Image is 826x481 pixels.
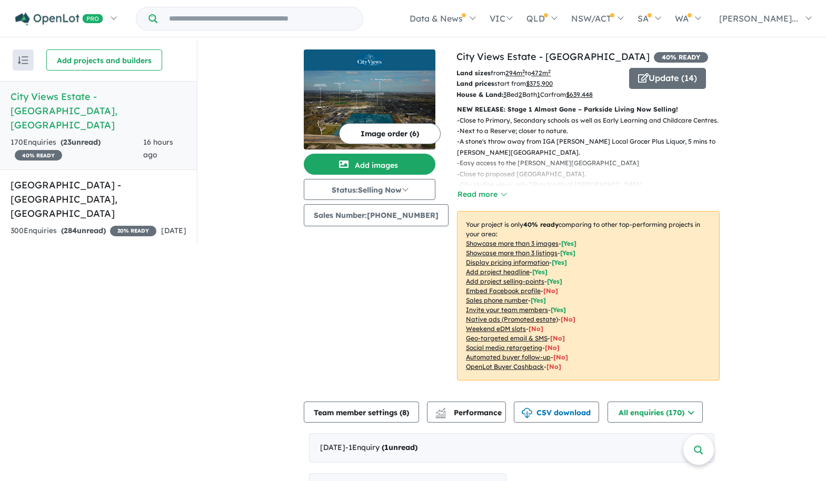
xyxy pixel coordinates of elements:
p: from [456,68,621,78]
span: [No] [553,353,568,361]
b: Land prices [456,79,494,87]
img: City Views Estate - Wollert Logo [308,54,431,66]
span: 20 % READY [110,226,156,236]
button: CSV download [514,402,599,423]
span: 40 % READY [654,52,708,63]
p: - A stone's throw away from IGA [PERSON_NAME] Local Grocer Plus Liquor, 5 mins to [PERSON_NAME][G... [457,136,728,158]
u: 1 [537,91,540,98]
u: 294 m [505,69,525,77]
button: Add projects and builders [46,49,162,71]
u: Sales phone number [466,296,528,304]
span: 23 [63,137,72,147]
span: [No] [545,344,560,352]
b: House & Land: [456,91,503,98]
u: Native ads (Promoted estate) [466,315,558,323]
span: Performance [437,408,502,417]
p: - Next to a Reserve; closer to nature. [457,126,728,136]
p: - Easy access to the [PERSON_NAME][GEOGRAPHIC_DATA] [457,158,728,168]
button: All enquiries (170) [608,402,703,423]
span: 8 [402,408,406,417]
img: download icon [522,408,532,418]
div: 300 Enquir ies [11,225,156,237]
p: Your project is only comparing to other top-performing projects in your area: - - - - - - - - - -... [457,211,720,380]
button: Sales Number:[PHONE_NUMBER] [304,204,449,226]
u: Add project headline [466,268,530,276]
button: Read more [457,188,506,201]
sup: 2 [522,68,525,74]
span: [ Yes ] [552,258,567,266]
b: 40 % ready [523,221,559,228]
span: - 1 Enquir y [345,443,417,452]
u: 472 m [531,69,551,77]
button: Image order (6) [339,123,441,144]
span: [ Yes ] [532,268,548,276]
span: [ Yes ] [547,277,562,285]
p: - City skyline views only 23km North of [GEOGRAPHIC_DATA]. [457,179,728,190]
div: [DATE] [309,433,714,463]
u: Automated buyer follow-up [466,353,551,361]
button: Performance [427,402,506,423]
u: Weekend eDM slots [466,325,526,333]
span: [ Yes ] [561,239,576,247]
img: bar-chart.svg [435,411,446,418]
span: 40 % READY [15,150,62,161]
span: 1 [384,443,389,452]
p: Bed Bath Car from [456,89,621,100]
span: [No] [561,315,575,323]
span: [PERSON_NAME]... [719,13,798,24]
span: 16 hours ago [143,137,173,159]
u: Invite your team members [466,306,548,314]
span: [ No ] [543,287,558,295]
u: Social media retargeting [466,344,542,352]
sup: 2 [548,68,551,74]
strong: ( unread) [382,443,417,452]
strong: ( unread) [61,226,106,235]
span: [No] [529,325,543,333]
u: Showcase more than 3 listings [466,249,558,257]
a: City Views Estate - [GEOGRAPHIC_DATA] [456,51,650,63]
span: [ Yes ] [560,249,575,257]
button: Add images [304,154,435,175]
h5: [GEOGRAPHIC_DATA] - [GEOGRAPHIC_DATA] , [GEOGRAPHIC_DATA] [11,178,186,221]
span: [No] [546,363,561,370]
a: City Views Estate - Wollert LogoCity Views Estate - Wollert [304,49,435,149]
b: Land sizes [456,69,491,77]
p: - Close to Primary, Secondary schools as well as Early Learning and Childcare Centres. [457,115,728,126]
u: Showcase more than 3 images [466,239,559,247]
span: [ Yes ] [551,306,566,314]
strong: ( unread) [61,137,101,147]
p: start from [456,78,621,89]
button: Status:Selling Now [304,179,435,200]
img: sort.svg [18,56,28,64]
u: 3 [503,91,506,98]
span: [DATE] [161,226,186,235]
button: Team member settings (8) [304,402,419,423]
u: Embed Facebook profile [466,287,541,295]
u: OpenLot Buyer Cashback [466,363,544,370]
div: 170 Enquir ies [11,136,143,162]
button: Update (14) [629,68,706,89]
u: Add project selling-points [466,277,544,285]
p: NEW RELEASE: Stage 1 Almost Gone – Parkside Living Now Selling! [457,104,720,115]
span: [ Yes ] [531,296,546,304]
u: $ 639,448 [566,91,593,98]
span: to [525,69,551,77]
img: Openlot PRO Logo White [15,13,103,26]
img: City Views Estate - Wollert [304,71,435,149]
u: $ 375,900 [526,79,553,87]
h5: City Views Estate - [GEOGRAPHIC_DATA] , [GEOGRAPHIC_DATA] [11,89,186,132]
span: [No] [550,334,565,342]
u: 2 [519,91,522,98]
p: - Close to proposed [GEOGRAPHIC_DATA]. [457,169,728,179]
u: Geo-targeted email & SMS [466,334,548,342]
img: line-chart.svg [436,408,445,414]
span: 284 [64,226,77,235]
u: Display pricing information [466,258,549,266]
input: Try estate name, suburb, builder or developer [160,7,361,30]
